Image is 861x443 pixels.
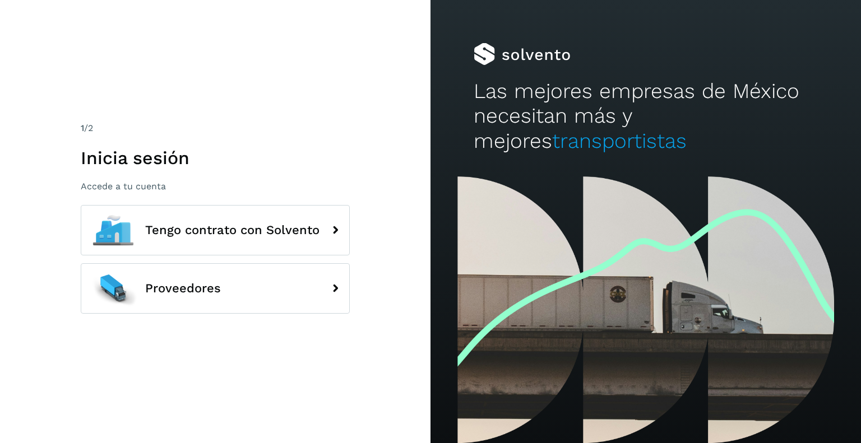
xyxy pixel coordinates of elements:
span: Tengo contrato con Solvento [145,223,320,237]
span: 1 [81,123,84,133]
span: Proveedores [145,282,221,295]
h2: Las mejores empresas de México necesitan más y mejores [474,79,818,153]
p: Accede a tu cuenta [81,181,350,192]
button: Proveedores [81,263,350,314]
button: Tengo contrato con Solvento [81,205,350,255]
h1: Inicia sesión [81,147,350,169]
span: transportistas [552,129,687,153]
div: /2 [81,122,350,135]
